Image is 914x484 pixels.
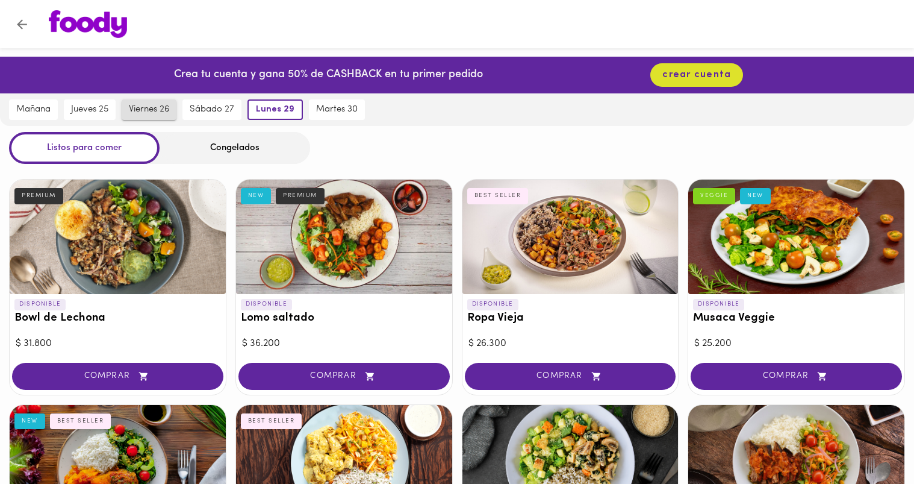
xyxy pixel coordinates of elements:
div: NEW [14,413,45,429]
p: DISPONIBLE [467,299,518,310]
span: crear cuenta [662,69,731,81]
button: mañana [9,99,58,120]
div: PREMIUM [276,188,325,204]
span: jueves 25 [71,104,108,115]
div: $ 25.200 [694,337,898,351]
p: DISPONIBLE [14,299,66,310]
button: Volver [7,10,37,39]
div: $ 26.300 [468,337,673,351]
img: logo.png [49,10,127,38]
button: COMPRAR [691,363,902,390]
span: lunes 29 [256,104,294,115]
p: DISPONIBLE [693,299,744,310]
div: Lomo saltado [236,180,452,294]
div: Congelados [160,132,310,164]
h3: Bowl de Lechona [14,312,221,325]
span: martes 30 [316,104,358,115]
div: BEST SELLER [50,413,111,429]
button: lunes 29 [247,99,303,120]
div: BEST SELLER [241,413,302,429]
div: Musaca Veggie [688,180,904,294]
span: COMPRAR [27,371,208,382]
div: $ 31.800 [16,337,220,351]
div: NEW [241,188,272,204]
button: crear cuenta [650,63,743,87]
button: jueves 25 [64,99,116,120]
p: DISPONIBLE [241,299,292,310]
p: Crea tu cuenta y gana 50% de CASHBACK en tu primer pedido [174,68,483,83]
h3: Lomo saltado [241,312,447,325]
button: sábado 27 [182,99,241,120]
div: Bowl de Lechona [10,180,226,294]
span: COMPRAR [253,371,435,382]
div: Ropa Vieja [462,180,679,294]
div: $ 36.200 [242,337,446,351]
button: martes 30 [309,99,365,120]
span: mañana [16,104,51,115]
button: COMPRAR [238,363,450,390]
span: viernes 26 [129,104,169,115]
h3: Ropa Vieja [467,312,674,325]
span: COMPRAR [480,371,661,382]
button: COMPRAR [12,363,223,390]
div: BEST SELLER [467,188,529,204]
div: NEW [740,188,771,204]
div: PREMIUM [14,188,63,204]
iframe: Messagebird Livechat Widget [844,414,902,472]
span: COMPRAR [706,371,887,382]
h3: Musaca Veggie [693,312,900,325]
button: COMPRAR [465,363,676,390]
button: viernes 26 [122,99,176,120]
div: VEGGIE [693,188,735,204]
div: Listos para comer [9,132,160,164]
span: sábado 27 [190,104,234,115]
